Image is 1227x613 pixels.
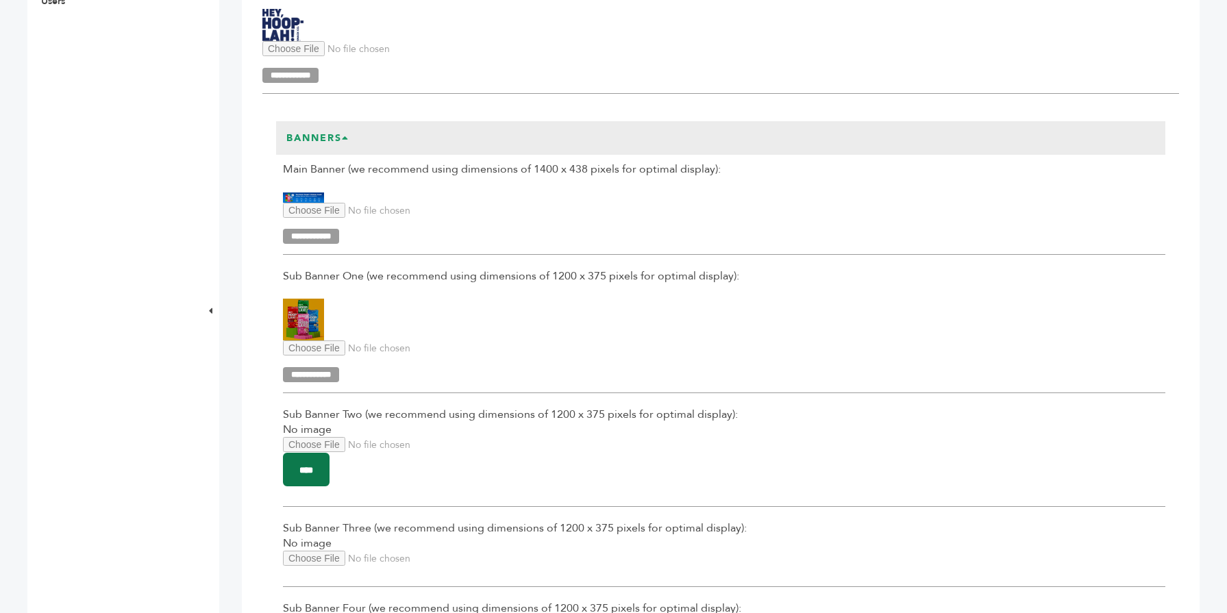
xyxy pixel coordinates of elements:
div: No image [283,521,1165,587]
h3: Banners [276,121,360,155]
img: Hey, HOOPLAH! [283,299,324,340]
span: Sub Banner Three (we recommend using dimensions of 1200 x 375 pixels for optimal display): [283,521,1165,536]
span: Sub Banner One (we recommend using dimensions of 1200 x 375 pixels for optimal display): [283,268,1165,284]
div: No image [283,407,1165,507]
span: Main Banner (we recommend using dimensions of 1400 x 438 pixels for optimal display): [283,162,1165,177]
img: Hey, HOOPLAH! [283,192,324,203]
img: Hey, HOOPLAH! [262,9,303,41]
span: Sub Banner Two (we recommend using dimensions of 1200 x 375 pixels for optimal display): [283,407,1165,422]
